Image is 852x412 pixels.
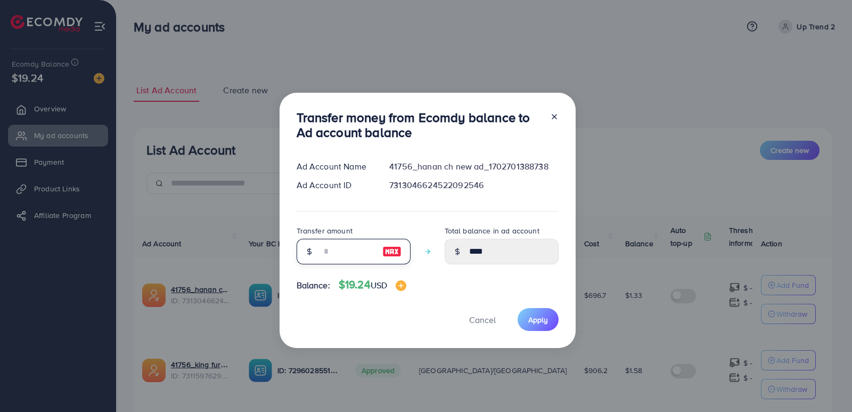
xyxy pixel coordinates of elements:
[297,110,542,141] h3: Transfer money from Ecomdy balance to Ad account balance
[381,160,567,173] div: 41756_hanan ch new ad_1702701388738
[396,280,406,291] img: image
[807,364,844,404] iframe: Chat
[445,225,539,236] label: Total balance in ad account
[297,225,353,236] label: Transfer amount
[382,245,402,258] img: image
[469,314,496,326] span: Cancel
[456,308,509,331] button: Cancel
[371,279,387,291] span: USD
[528,314,548,325] span: Apply
[339,278,406,292] h4: $19.24
[381,179,567,191] div: 7313046624522092546
[297,279,330,292] span: Balance:
[288,160,381,173] div: Ad Account Name
[518,308,559,331] button: Apply
[288,179,381,191] div: Ad Account ID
